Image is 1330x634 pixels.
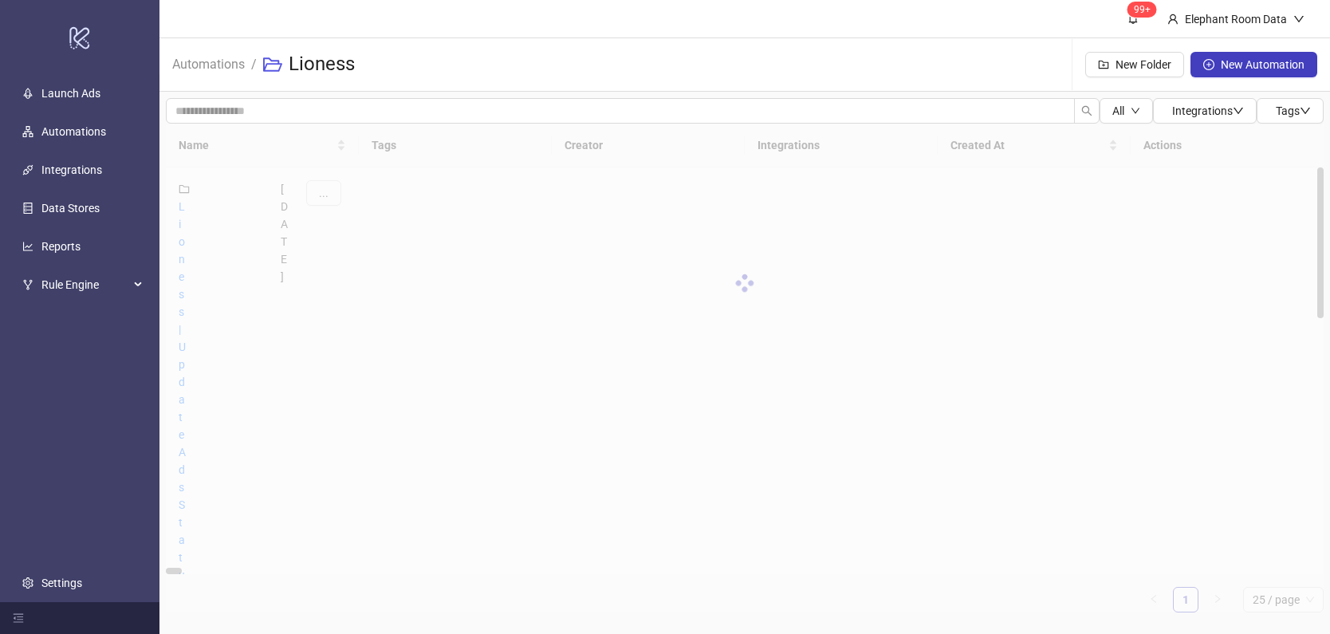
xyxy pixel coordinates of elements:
span: user [1167,14,1179,25]
a: Automations [41,125,106,138]
button: Tagsdown [1257,98,1324,124]
span: Rule Engine [41,269,129,301]
span: down [1131,106,1140,116]
span: Tags [1276,104,1311,117]
span: folder-open [263,55,282,74]
span: down [1300,105,1311,116]
li: / [251,39,257,90]
div: Elephant Room Data [1179,10,1293,28]
span: plus-circle [1203,59,1214,70]
a: Settings [41,577,82,589]
span: menu-fold [13,612,24,624]
span: Integrations [1172,104,1244,117]
span: folder-add [1098,59,1109,70]
span: search [1081,105,1092,116]
a: Launch Ads [41,87,100,100]
sup: 1642 [1127,2,1157,18]
span: All [1112,104,1124,117]
button: Alldown [1100,98,1153,124]
span: down [1293,14,1304,25]
button: Integrationsdown [1153,98,1257,124]
a: Data Stores [41,202,100,215]
span: New Automation [1221,58,1304,71]
span: New Folder [1116,58,1171,71]
button: New Automation [1190,52,1317,77]
a: Reports [41,240,81,253]
button: New Folder [1085,52,1184,77]
span: down [1233,105,1244,116]
span: bell [1127,13,1139,24]
a: Integrations [41,163,102,176]
span: fork [22,279,33,290]
h3: Lioness [289,52,355,77]
a: Automations [169,54,248,72]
